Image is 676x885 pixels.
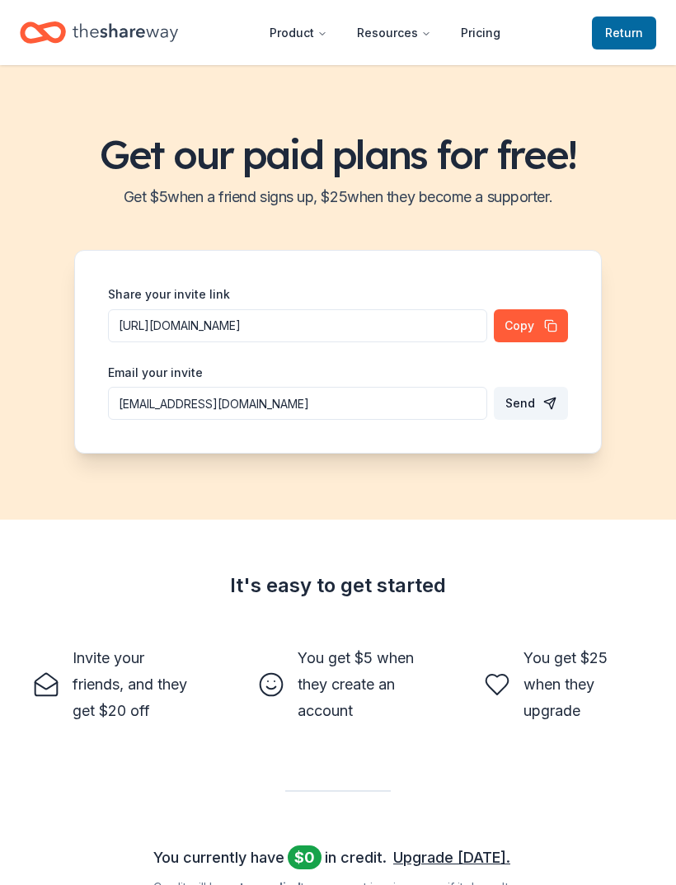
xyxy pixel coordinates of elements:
div: You get $25 when they upgrade [523,645,643,724]
span: $ 0 [288,845,322,869]
div: You get $5 when they create an account [298,645,417,724]
div: You currently have in credit. [153,845,523,871]
div: Invite your friends, and they get $20 off [73,645,192,724]
a: Pricing [448,16,514,49]
a: Return [592,16,656,49]
label: Share your invite link [108,286,230,303]
h2: Get $ 5 when a friend signs up, $ 25 when they become a supporter. [20,184,656,210]
span: Send [505,393,535,413]
span: Return [605,23,643,43]
button: Product [256,16,340,49]
button: Send [494,387,568,420]
a: Home [20,13,178,52]
a: Upgrade [DATE]. [393,845,510,871]
button: Resources [344,16,444,49]
label: Email your invite [108,365,203,381]
div: It's easy to get started [20,572,656,599]
nav: Main [256,13,514,52]
button: Copy [494,309,568,342]
h1: Get our paid plans for free! [20,131,656,177]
